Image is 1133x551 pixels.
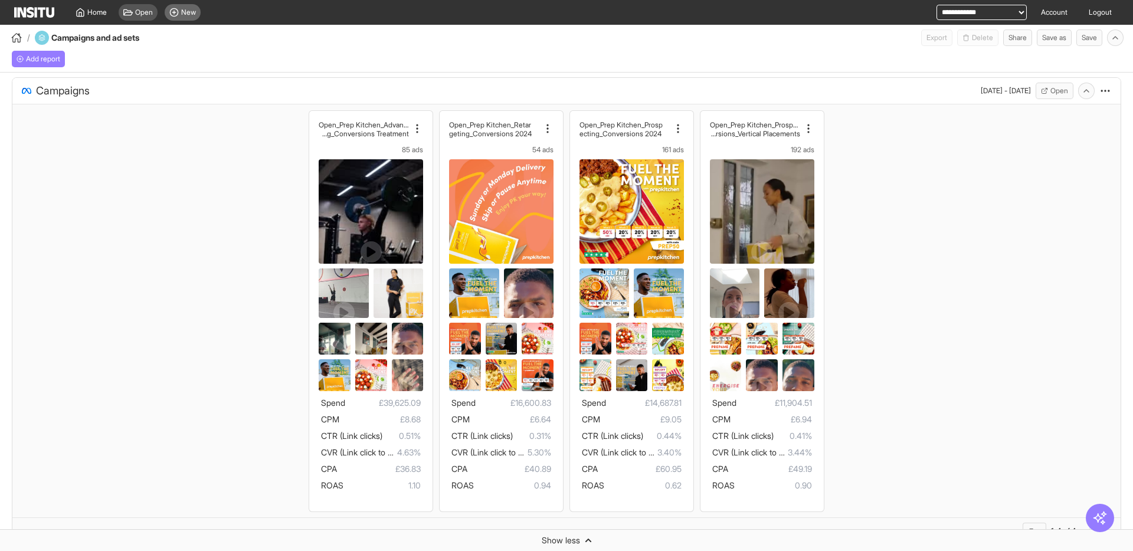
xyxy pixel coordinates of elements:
span: CTR (Link clicks) [712,431,774,441]
span: CPA [582,464,598,474]
span: 0.44% [643,429,682,443]
span: CVR (Link click to purchase) [451,447,555,457]
span: CTR (Link clicks) [582,431,643,441]
span: Show less [542,534,580,546]
span: £6.94 [731,412,812,427]
h2: Open_Prep Kitchen_Prosp [579,120,663,129]
div: [DATE] - [DATE] [981,86,1031,96]
span: 0.90 [735,478,812,493]
button: Save as [1037,29,1072,46]
div: Campaigns and ad sets [35,31,158,45]
span: £39,625.09 [345,396,421,410]
div: Add a report to get started [12,51,65,67]
button: Save [1076,29,1102,46]
span: 0.41% [774,429,812,443]
span: CVR (Link click to purchase) [321,447,424,457]
span: 3.44% [788,445,812,460]
button: Export [921,29,952,46]
span: 1.10 [343,478,421,493]
span: 0.51% [382,429,421,443]
div: Open_Prep Kitchen_Prospecting_Conversions_Vertical Placements [710,120,800,138]
span: £16,600.83 [476,396,551,410]
span: £60.95 [598,462,682,476]
span: CPA [451,464,467,474]
h2: geting_Conversions 2024 [449,129,532,138]
div: 85 ads [319,145,423,155]
span: 4.63% [397,445,421,460]
span: / [27,32,30,44]
button: Open [1036,83,1073,99]
span: £6.64 [470,412,551,427]
span: 0.31% [513,429,551,443]
h2: ecting_Conversions 2024 [579,129,662,138]
span: New [181,8,196,17]
h2: Open_Prep Kitchen_Prospecting_C [710,120,800,129]
div: 161 ads [579,145,684,155]
span: ROAS [451,480,474,490]
div: 1-4 of 4 [1051,526,1076,536]
span: You cannot delete a preset report. [957,29,998,46]
button: Add report [12,51,65,67]
span: ROAS [582,480,604,490]
span: Spend [712,398,736,408]
div: Open_Prep Kitchen_Prospecting_Conversions 2024 [579,120,670,138]
span: £40.89 [467,462,551,476]
span: ROAS [712,480,735,490]
span: Spend [582,398,606,408]
span: Spend [321,398,345,408]
div: Open_Prep Kitchen_Advantage Shopping_Conversions Treatment [319,120,409,138]
button: Share [1003,29,1032,46]
button: / [9,31,30,45]
span: CVR (Link click to purchase) [712,447,816,457]
span: 0.94 [474,478,551,493]
span: CPA [712,464,728,474]
span: CPM [712,414,731,424]
span: 3.40% [657,445,682,460]
div: 54 ads [449,145,554,155]
span: £8.68 [339,412,421,427]
span: £49.19 [728,462,812,476]
button: Delete [957,29,998,46]
span: £14,687.81 [606,396,682,410]
h2: hopping_Conversions Treatment [319,129,409,138]
div: 192 ads [710,145,814,155]
span: CTR (Link clicks) [321,431,382,441]
span: £36.83 [337,462,421,476]
span: CPM [451,414,470,424]
h2: Open_Prep Kitchen_Advantage S [319,120,409,129]
span: ROAS [321,480,343,490]
img: Logo [14,7,54,18]
span: 5.30% [528,445,551,460]
span: Campaigns [36,83,90,99]
span: £11,904.51 [736,396,812,410]
span: CPA [321,464,337,474]
div: Open_Prep Kitchen_Retargeting_Conversions 2024 [449,120,539,138]
span: Spend [451,398,476,408]
span: CVR (Link click to purchase) [582,447,685,457]
span: 0.62 [604,478,682,493]
h4: Campaigns and ad sets [51,32,158,44]
h2: Open_Prep Kitchen_Retar [449,120,531,129]
span: CPM [321,414,339,424]
span: CPM [582,414,600,424]
span: CTR (Link clicks) [451,431,513,441]
span: Add report [26,54,60,64]
span: £9.05 [600,412,682,427]
h2: onversions_Vertical Placements [710,129,800,138]
span: Home [87,8,107,17]
span: Open [135,8,153,17]
span: Can currently only export from Insights reports. [921,29,952,46]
